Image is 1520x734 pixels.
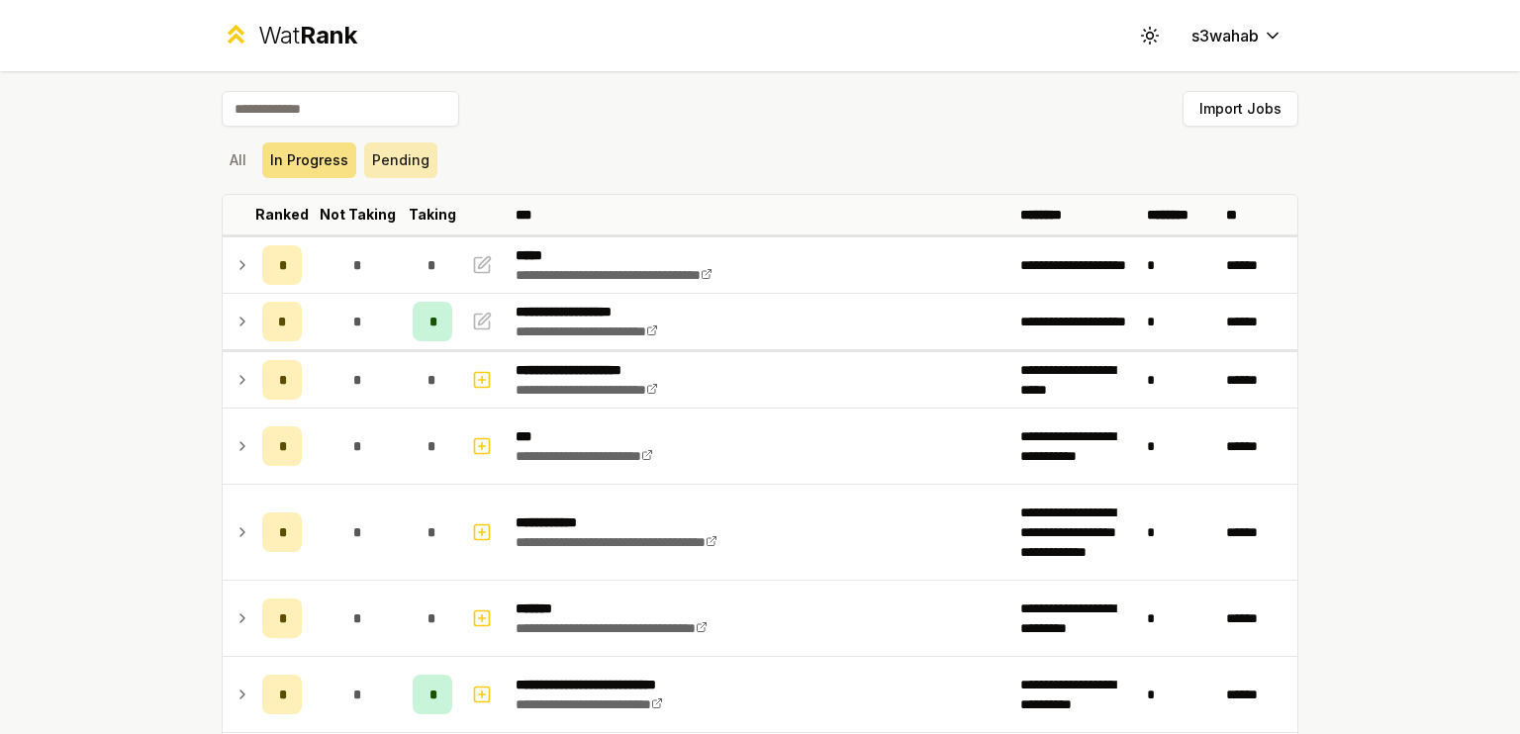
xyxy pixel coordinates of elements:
p: Not Taking [320,205,396,225]
button: Import Jobs [1183,91,1298,127]
p: Ranked [255,205,309,225]
div: Wat [258,20,357,51]
button: Pending [364,142,437,178]
p: Taking [409,205,456,225]
a: WatRank [222,20,357,51]
button: In Progress [262,142,356,178]
span: s3wahab [1191,24,1259,47]
span: Rank [300,21,357,49]
button: All [222,142,254,178]
button: s3wahab [1176,18,1298,53]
